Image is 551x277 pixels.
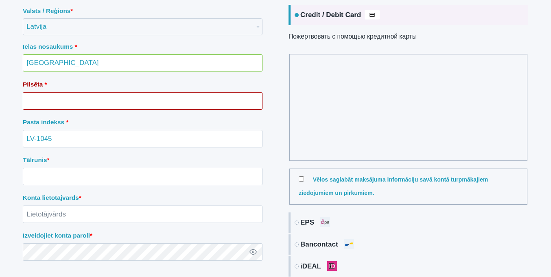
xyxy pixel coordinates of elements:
[341,239,356,249] img: Bancontact
[23,54,262,72] input: Mājas numurs un ielas nosaukums
[325,261,340,271] img: iDEAL
[23,153,262,168] label: Tālrunis
[297,57,516,156] iframe: Drošs maksājuma ievades rāmis
[23,115,262,130] label: Pasta indekss
[289,256,528,277] label: iDEAL
[23,190,262,206] label: Konta lietotājvārds
[249,248,258,257] button: Show password
[299,176,488,197] label: Vēlos saglabāt maksājuma informāciju savā kontā turpmākajiem ziedojumiem un pirkumiem.
[23,206,262,223] input: Lietotājvārds
[289,234,528,255] label: Bancontact
[23,77,262,92] label: Pilsēta
[318,217,333,227] img: EPS
[289,5,528,25] label: Credit / Debit Card
[365,10,380,20] img: Credit / Debit Card
[23,39,262,54] label: Ielas nosaukums
[23,228,262,243] label: Izveidojiet konta paroli
[289,212,528,233] label: EPS
[23,19,262,35] span: Latvija
[23,4,262,19] label: Valsts / Reģions
[289,32,528,41] p: Пожертвовать с помощью кредитной карты
[23,18,262,35] span: Valsts / Reģions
